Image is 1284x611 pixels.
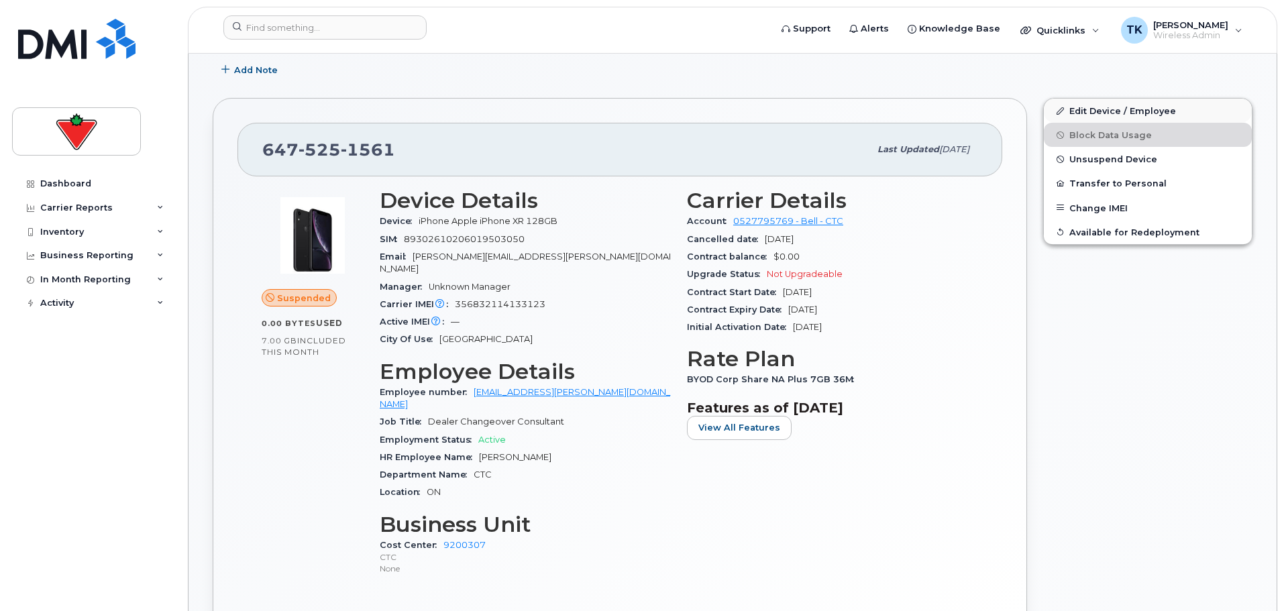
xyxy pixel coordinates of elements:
[840,15,898,42] a: Alerts
[380,512,671,537] h3: Business Unit
[783,287,812,297] span: [DATE]
[1044,171,1252,195] button: Transfer to Personal
[478,435,506,445] span: Active
[788,304,817,315] span: [DATE]
[341,140,395,160] span: 1561
[687,216,733,226] span: Account
[380,216,419,226] span: Device
[380,487,427,497] span: Location
[428,416,564,427] span: Dealer Changeover Consultant
[380,282,429,292] span: Manager
[277,292,331,304] span: Suspended
[474,469,492,480] span: CTC
[419,216,557,226] span: iPhone Apple iPhone XR 128GB
[380,334,439,344] span: City Of Use
[380,234,404,244] span: SIM
[1153,19,1228,30] span: [PERSON_NAME]
[262,140,395,160] span: 647
[262,335,346,357] span: included this month
[773,252,800,262] span: $0.00
[479,452,551,462] span: [PERSON_NAME]
[380,387,474,397] span: Employee number
[861,22,889,36] span: Alerts
[223,15,427,40] input: Find something...
[380,359,671,384] h3: Employee Details
[793,322,822,332] span: [DATE]
[1011,17,1109,44] div: Quicklinks
[687,304,788,315] span: Contract Expiry Date
[687,269,767,279] span: Upgrade Status
[877,144,939,154] span: Last updated
[793,22,831,36] span: Support
[1044,123,1252,147] button: Block Data Usage
[272,195,353,276] img: image20231002-3703462-1qb80zy.jpeg
[687,374,861,384] span: BYOD Corp Share NA Plus 7GB 36M
[380,387,670,409] a: [EMAIL_ADDRESS][PERSON_NAME][DOMAIN_NAME]
[380,551,671,563] p: CTC
[1126,22,1142,38] span: TK
[213,58,289,82] button: Add Note
[919,22,1000,36] span: Knowledge Base
[404,234,525,244] span: 89302610206019503050
[455,299,545,309] span: 356832114133123
[687,416,792,440] button: View All Features
[299,140,341,160] span: 525
[380,563,671,574] p: None
[765,234,794,244] span: [DATE]
[1069,154,1157,164] span: Unsuspend Device
[380,252,671,274] span: [PERSON_NAME][EMAIL_ADDRESS][PERSON_NAME][DOMAIN_NAME]
[1112,17,1252,44] div: Tatiana Kostenyuk
[687,400,978,416] h3: Features as of [DATE]
[687,234,765,244] span: Cancelled date
[380,252,413,262] span: Email
[1044,220,1252,244] button: Available for Redeployment
[380,317,451,327] span: Active IMEI
[1153,30,1228,41] span: Wireless Admin
[427,487,441,497] span: ON
[939,144,969,154] span: [DATE]
[380,416,428,427] span: Job Title
[316,318,343,328] span: used
[687,287,783,297] span: Contract Start Date
[380,469,474,480] span: Department Name
[733,216,843,226] a: 0527795769 - Bell - CTC
[429,282,511,292] span: Unknown Manager
[1044,196,1252,220] button: Change IMEI
[380,540,443,550] span: Cost Center
[1044,147,1252,171] button: Unsuspend Device
[451,317,460,327] span: —
[380,435,478,445] span: Employment Status
[380,299,455,309] span: Carrier IMEI
[698,421,780,434] span: View All Features
[767,269,843,279] span: Not Upgradeable
[1069,227,1199,237] span: Available for Redeployment
[262,336,297,345] span: 7.00 GB
[687,322,793,332] span: Initial Activation Date
[380,188,671,213] h3: Device Details
[443,540,486,550] a: 9200307
[687,188,978,213] h3: Carrier Details
[439,334,533,344] span: [GEOGRAPHIC_DATA]
[687,347,978,371] h3: Rate Plan
[772,15,840,42] a: Support
[687,252,773,262] span: Contract balance
[262,319,316,328] span: 0.00 Bytes
[234,64,278,76] span: Add Note
[1036,25,1085,36] span: Quicklinks
[380,452,479,462] span: HR Employee Name
[898,15,1010,42] a: Knowledge Base
[1044,99,1252,123] a: Edit Device / Employee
